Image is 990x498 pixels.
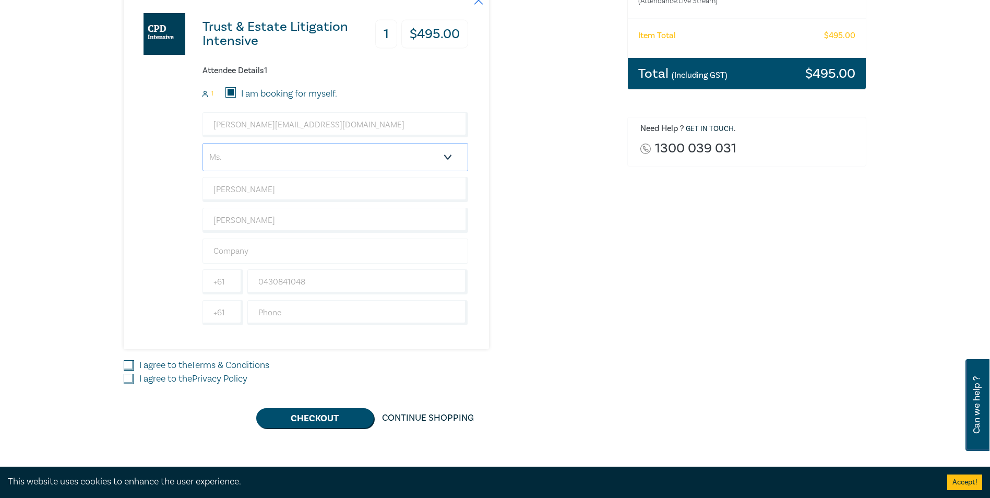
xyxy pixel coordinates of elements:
[640,124,858,134] h6: Need Help ? .
[672,70,727,80] small: (Including GST)
[202,300,243,325] input: +61
[202,208,468,233] input: Last Name*
[638,67,727,80] h3: Total
[374,408,482,428] a: Continue Shopping
[202,177,468,202] input: First Name*
[655,141,736,156] a: 1300 039 031
[139,359,269,372] label: I agree to the
[805,67,855,80] h3: $ 495.00
[144,13,185,55] img: Trust & Estate Litigation Intensive
[972,365,982,445] span: Can we help ?
[202,20,374,48] h3: Trust & Estate Litigation Intensive
[824,31,855,41] h6: $ 495.00
[202,269,243,294] input: +61
[638,31,676,41] h6: Item Total
[211,90,213,98] small: 1
[247,269,468,294] input: Mobile*
[686,124,734,134] a: Get in touch
[401,20,468,49] h3: $ 495.00
[202,66,468,76] h6: Attendee Details 1
[202,239,468,264] input: Company
[8,475,932,489] div: This website uses cookies to enhance the user experience.
[375,20,397,49] h3: 1
[191,359,269,371] a: Terms & Conditions
[139,372,247,386] label: I agree to the
[241,87,337,101] label: I am booking for myself.
[947,475,982,490] button: Accept cookies
[202,112,468,137] input: Attendee Email*
[256,408,374,428] button: Checkout
[192,373,247,385] a: Privacy Policy
[247,300,468,325] input: Phone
